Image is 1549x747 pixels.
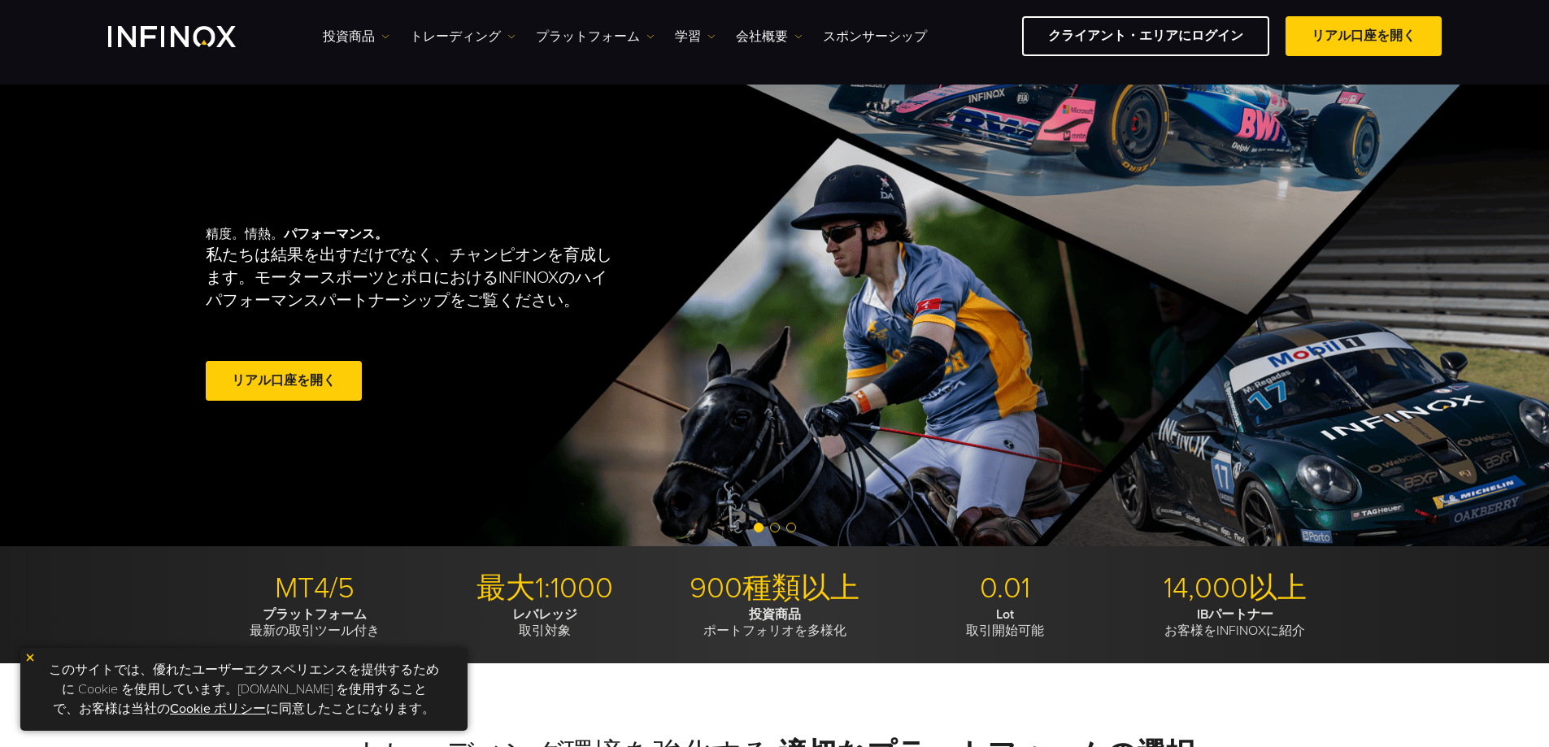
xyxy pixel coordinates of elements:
p: このサイトでは、優れたユーザーエクスペリエンスを提供するために Cookie を使用しています。[DOMAIN_NAME] を使用することで、お客様は当社の に同意したことになります。 [28,656,459,723]
a: 会社概要 [736,27,803,46]
a: プラットフォーム [536,27,655,46]
strong: 投資商品 [749,606,801,623]
p: お客様をINFINOXに紹介 [1126,606,1344,639]
a: リアル口座を開く [1286,16,1442,56]
p: 取引対象 [436,606,654,639]
a: クライアント・エリアにログイン [1022,16,1269,56]
p: 取引開始可能 [896,606,1114,639]
p: 0.01 [896,571,1114,606]
strong: IBパートナー [1197,606,1273,623]
p: ポートフォリオを多様化 [666,606,884,639]
span: Go to slide 1 [754,523,764,532]
span: Go to slide 3 [786,523,796,532]
p: 最新の取引ツール付き [206,606,424,639]
a: INFINOX Logo [108,26,274,47]
a: リアル口座を開く [206,361,362,401]
a: Cookie ポリシー [170,701,266,717]
span: Go to slide 2 [770,523,780,532]
strong: パフォーマンス。 [284,226,388,242]
strong: プラットフォーム [263,606,367,623]
a: スポンサーシップ [823,27,927,46]
p: 14,000以上 [1126,571,1344,606]
a: 投資商品 [323,27,389,46]
p: 最大1:1000 [436,571,654,606]
p: 私たちは結果を出すだけでなく、チャンピオンを育成します。モータースポーツとポロにおけるINFINOXのハイパフォーマンスパートナーシップをご覧ください。 [206,244,616,312]
strong: レバレッジ [512,606,577,623]
a: トレーディング [410,27,516,46]
p: 900種類以上 [666,571,884,606]
div: 精度。情熱。 [206,200,718,431]
p: MT4/5 [206,571,424,606]
strong: Lot [996,606,1014,623]
img: yellow close icon [24,652,36,663]
a: 学習 [675,27,716,46]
